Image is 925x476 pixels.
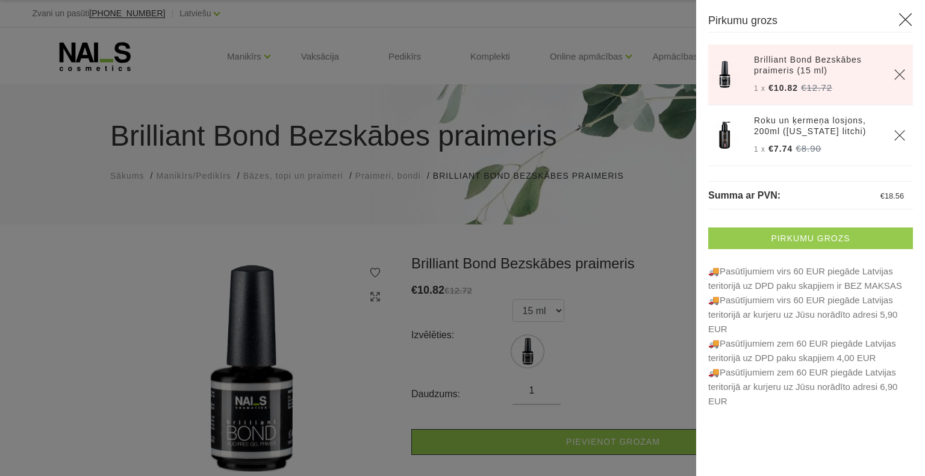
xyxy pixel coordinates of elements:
[880,191,885,200] span: €
[708,12,913,32] h3: Pirkumu grozs
[754,145,765,153] span: 1 x
[796,143,821,153] s: €8.90
[754,84,765,93] span: 1 x
[894,69,906,81] a: Delete
[708,264,913,409] p: 🚚Pasūtījumiem virs 60 EUR piegāde Latvijas teritorijā uz DPD paku skapjiem ir BEZ MAKSAS 🚚Pas...
[754,54,879,76] a: Brilliant Bond Bezskābes praimeris (15 ml)
[801,82,832,93] s: €12.72
[894,129,906,141] a: Delete
[768,144,793,153] span: €7.74
[754,115,879,137] a: Roku un ķermeņa losjons, 200ml ([US_STATE] litchi)
[768,83,798,93] span: €10.82
[885,191,904,200] span: 18.56
[708,227,913,249] a: Pirkumu grozs
[708,190,780,200] span: Summa ar PVN:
